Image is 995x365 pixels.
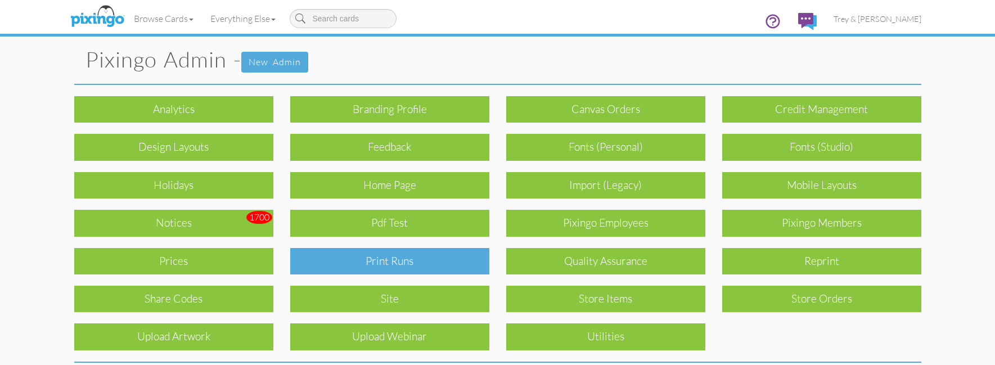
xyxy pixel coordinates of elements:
[506,172,705,199] div: Import (legacy)
[125,4,202,33] a: Browse Cards
[722,134,921,160] div: Fonts (Studio)
[74,172,273,199] div: Holidays
[722,172,921,199] div: Mobile layouts
[506,134,705,160] div: Fonts (Personal)
[85,48,921,73] h1: Pixingo Admin -
[74,286,273,312] div: Share Codes
[74,323,273,350] div: Upload Artwork
[290,286,489,312] div: Site
[506,323,705,350] div: Utilities
[290,172,489,199] div: Home Page
[290,323,489,350] div: Upload Webinar
[290,96,489,123] div: Branding profile
[506,248,705,274] div: Quality Assurance
[834,14,921,24] span: Trey & [PERSON_NAME]
[722,248,921,274] div: reprint
[202,4,284,33] a: Everything Else
[290,134,489,160] div: Feedback
[825,4,930,33] a: Trey & [PERSON_NAME]
[67,3,127,31] img: pixingo logo
[241,52,308,73] a: New admin
[290,9,397,28] input: Search cards
[246,211,272,224] div: 1700
[290,248,489,274] div: Print Runs
[506,210,705,236] div: Pixingo Employees
[74,210,273,236] div: Notices
[798,13,817,30] img: comments.svg
[722,96,921,123] div: Credit Management
[290,210,489,236] div: Pdf test
[722,210,921,236] div: Pixingo Members
[506,96,705,123] div: Canvas Orders
[74,96,273,123] div: Analytics
[74,134,273,160] div: Design Layouts
[722,286,921,312] div: Store Orders
[506,286,705,312] div: Store Items
[74,248,273,274] div: Prices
